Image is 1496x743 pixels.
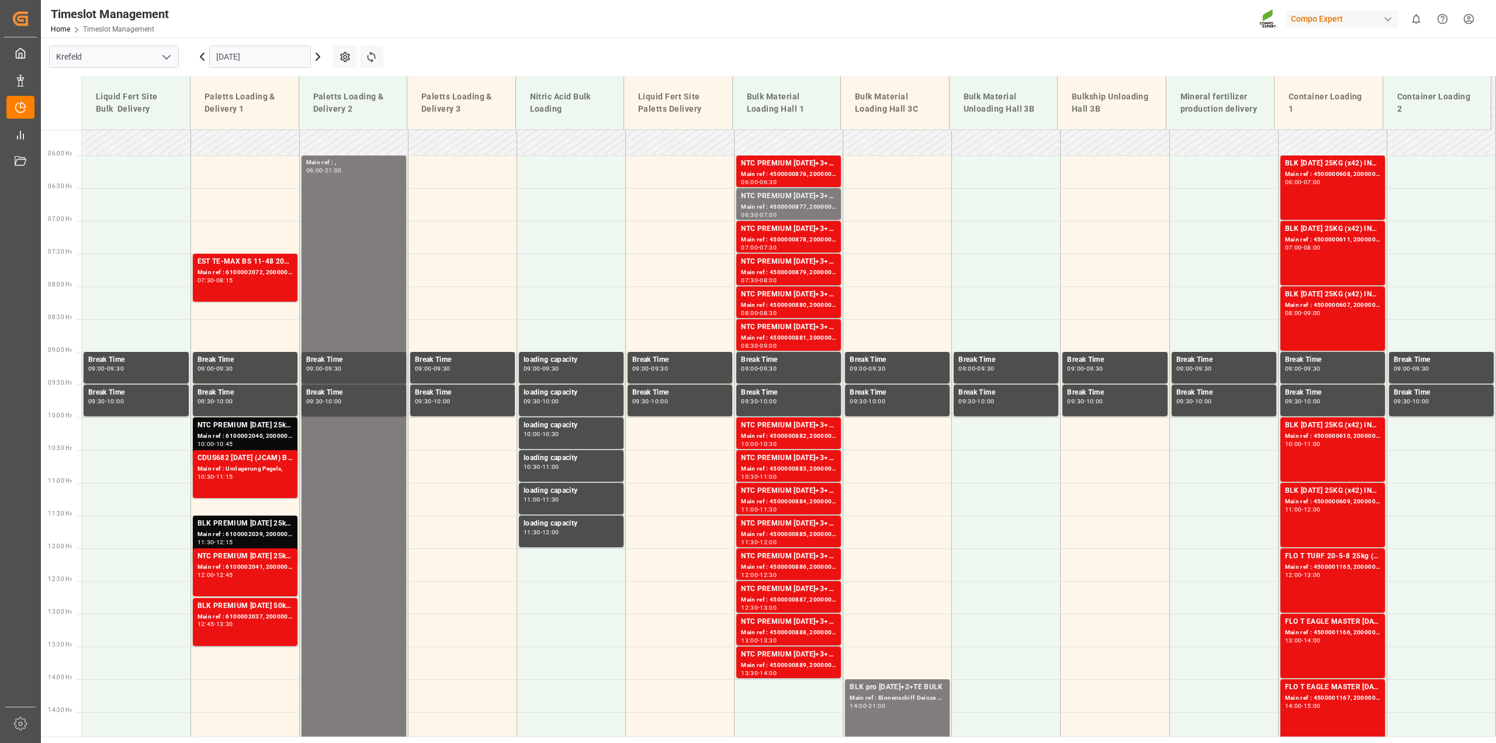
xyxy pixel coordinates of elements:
[850,399,867,404] div: 09:30
[1285,431,1380,441] div: Main ref : 4500000610, 2000000557
[1285,223,1380,235] div: BLK [DATE] 25KG (x42) INT MTO
[758,366,760,371] div: -
[741,191,836,202] div: NTC PREMIUM [DATE]+3+TE BULK
[216,572,233,578] div: 12:45
[541,366,542,371] div: -
[959,86,1048,120] div: Bulk Material Unloading Hall 3B
[758,507,760,512] div: -
[198,474,214,479] div: 10:30
[741,256,836,268] div: NTC PREMIUM [DATE]+3+TE BULK
[198,278,214,283] div: 07:30
[415,366,432,371] div: 09:00
[214,540,216,545] div: -
[157,48,175,66] button: open menu
[1301,399,1303,404] div: -
[758,278,760,283] div: -
[48,478,72,484] span: 11:00 Hr
[1193,399,1194,404] div: -
[1176,387,1272,399] div: Break Time
[216,399,233,404] div: 10:00
[1067,354,1162,366] div: Break Time
[1285,551,1380,562] div: FLO T TURF 20-5-8 25kg (x42) WW
[48,314,72,320] span: 08:30 Hr
[48,674,72,680] span: 14:00 Hr
[1301,310,1303,316] div: -
[741,179,758,185] div: 06:00
[741,441,758,447] div: 10:00
[214,474,216,479] div: -
[1176,86,1265,120] div: Mineral fertilizer production delivery
[200,86,289,120] div: Paletts Loading & Delivery 1
[741,158,836,170] div: NTC PREMIUM [DATE]+3+TE BULK
[760,572,777,578] div: 12:30
[1301,245,1303,250] div: -
[651,366,668,371] div: 09:30
[741,300,836,310] div: Main ref : 4500000880, 2000000854
[1285,235,1380,245] div: Main ref : 4500000611, 2000000557
[216,441,233,447] div: 10:45
[325,399,342,404] div: 10:00
[1067,366,1084,371] div: 09:00
[541,399,542,404] div: -
[758,441,760,447] div: -
[758,540,760,545] div: -
[88,399,105,404] div: 09:30
[649,366,651,371] div: -
[524,452,619,464] div: loading capacity
[214,572,216,578] div: -
[649,399,651,404] div: -
[1285,420,1380,431] div: BLK [DATE] 25KG (x42) INT MTO
[958,399,975,404] div: 09:30
[760,671,777,676] div: 14:00
[758,310,760,316] div: -
[1429,6,1456,32] button: Help Center
[541,497,542,502] div: -
[1176,399,1193,404] div: 09:30
[741,628,836,638] div: Main ref : 4500000888, 2000000854
[214,399,216,404] div: -
[432,366,434,371] div: -
[48,445,72,451] span: 10:30 Hr
[198,621,214,627] div: 12:45
[198,387,293,399] div: Break Time
[524,485,619,497] div: loading capacity
[1285,310,1302,316] div: 08:00
[850,366,867,371] div: 09:00
[306,399,323,404] div: 09:30
[760,399,777,404] div: 10:00
[758,572,760,578] div: -
[542,530,559,535] div: 12:00
[306,168,323,173] div: 06:00
[1394,387,1489,399] div: Break Time
[741,289,836,300] div: NTC PREMIUM [DATE]+3+TE BULK
[1285,638,1302,643] div: 13:00
[48,576,72,582] span: 12:30 Hr
[107,399,124,404] div: 10:00
[542,399,559,404] div: 10:00
[1285,387,1380,399] div: Break Time
[741,452,836,464] div: NTC PREMIUM [DATE]+3+TE BULK
[1301,507,1303,512] div: -
[1176,366,1193,371] div: 09:00
[758,605,760,610] div: -
[758,474,760,479] div: -
[741,474,758,479] div: 10:30
[741,399,758,404] div: 09:30
[758,245,760,250] div: -
[48,641,72,648] span: 13:30 Hr
[741,605,758,610] div: 12:30
[850,354,945,366] div: Break Time
[760,540,777,545] div: 12:00
[741,583,836,595] div: NTC PREMIUM [DATE]+3+TE BULK
[1412,399,1429,404] div: 10:00
[741,245,758,250] div: 07:00
[434,399,451,404] div: 10:00
[741,322,836,333] div: NTC PREMIUM [DATE]+3+TE BULK
[107,366,124,371] div: 09:30
[51,25,70,33] a: Home
[1259,9,1278,29] img: Screenshot%202023-09-29%20at%2010.02.21.png_1712312052.png
[1394,399,1411,404] div: 09:30
[758,399,760,404] div: -
[1304,366,1321,371] div: 09:30
[198,518,293,530] div: BLK PREMIUM [DATE] 25kg(x40)D,EN,PL,FNLNTC PREMIUM [DATE] 25kg (x40) D,EN,PLNTC PREMIUM [DATE]+3+...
